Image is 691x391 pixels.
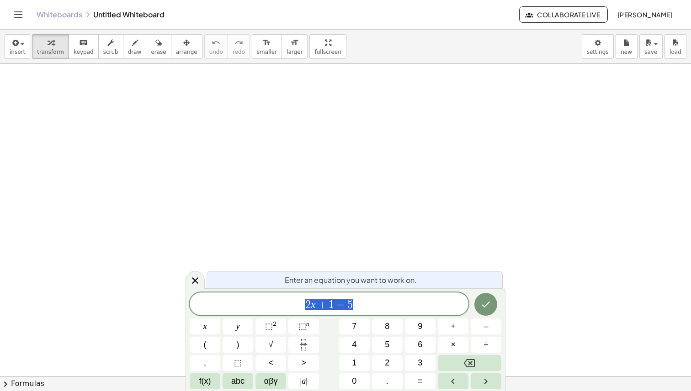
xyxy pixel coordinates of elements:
span: undo [209,49,223,55]
button: draw [123,34,147,59]
button: 1 [339,355,370,371]
button: keyboardkeypad [69,34,99,59]
span: | [306,376,308,386]
button: 9 [405,318,436,334]
span: 5 [347,299,353,310]
span: load [670,49,681,55]
button: x [190,318,220,334]
span: smaller [257,49,277,55]
span: draw [128,49,142,55]
span: 7 [352,320,356,333]
button: insert [5,34,30,59]
span: + [451,320,456,333]
span: 9 [418,320,422,333]
span: 2 [305,299,311,310]
i: format_size [290,37,299,48]
span: x [203,320,207,333]
span: 6 [418,339,422,351]
span: 4 [352,339,356,351]
span: ÷ [484,339,489,351]
button: Alphabet [223,373,253,389]
span: 2 [385,357,389,369]
button: Greek alphabet [255,373,286,389]
button: Left arrow [438,373,468,389]
button: Equals [405,373,436,389]
button: Collaborate Live [519,6,608,23]
button: Toggle navigation [11,7,26,22]
span: > [301,357,306,369]
button: scrub [98,34,123,59]
button: ) [223,337,253,353]
button: Times [438,337,468,353]
button: y [223,318,253,334]
span: ⬚ [265,322,273,331]
button: save [639,34,663,59]
span: < [268,357,273,369]
span: erase [151,49,166,55]
span: [PERSON_NAME] [617,10,673,19]
button: Plus [438,318,468,334]
button: Greater than [288,355,319,371]
button: 7 [339,318,370,334]
sup: n [306,320,309,327]
span: ⬚ [298,322,306,331]
span: × [451,339,456,351]
button: Minus [471,318,501,334]
button: format_sizelarger [282,34,308,59]
button: new [616,34,638,59]
span: 8 [385,320,389,333]
button: arrange [171,34,202,59]
button: Fraction [288,337,319,353]
button: fullscreen [309,34,346,59]
button: load [664,34,686,59]
span: Collaborate Live [527,10,600,19]
button: 2 [372,355,403,371]
button: 4 [339,337,370,353]
span: ( [204,339,207,351]
sup: 2 [273,320,276,327]
button: Superscript [288,318,319,334]
span: a [300,375,308,387]
span: . [386,375,388,387]
span: insert [10,49,25,55]
button: format_sizesmaller [252,34,282,59]
span: + [316,299,329,310]
span: fullscreen [314,49,341,55]
button: erase [146,34,171,59]
span: – [484,320,488,333]
span: 5 [385,339,389,351]
button: , [190,355,220,371]
button: 8 [372,318,403,334]
span: 1 [352,357,356,369]
a: Whiteboards [37,10,82,19]
span: = [334,299,347,310]
i: keyboard [79,37,88,48]
span: arrange [176,49,197,55]
button: . [372,373,403,389]
button: Divide [471,337,501,353]
button: 6 [405,337,436,353]
span: save [644,49,657,55]
i: format_size [262,37,271,48]
button: 0 [339,373,370,389]
button: ( [190,337,220,353]
span: keypad [74,49,94,55]
span: Enter an equation you want to work on. [285,275,417,286]
span: y [236,320,240,333]
button: 3 [405,355,436,371]
button: Absolute value [288,373,319,389]
span: settings [587,49,609,55]
button: [PERSON_NAME] [610,6,680,23]
span: αβγ [264,375,278,387]
var: x [311,298,316,310]
span: ⬚ [234,357,242,369]
button: redoredo [228,34,250,59]
button: settings [582,34,614,59]
span: 3 [418,357,422,369]
span: abc [231,375,245,387]
span: scrub [103,49,118,55]
button: transform [32,34,69,59]
span: = [418,375,423,387]
button: Placeholder [223,355,253,371]
button: Functions [190,373,220,389]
